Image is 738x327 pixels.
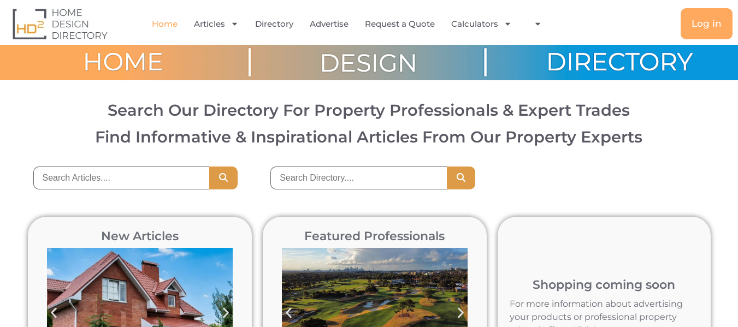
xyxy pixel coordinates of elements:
input: Search Articles.... [33,167,210,189]
h2: Featured Professionals [276,230,473,242]
h2: New Articles [42,230,238,242]
a: Advertise [310,11,349,37]
div: Next slide [448,301,473,325]
a: Home [152,11,178,37]
div: Previous slide [276,301,301,325]
h3: Find Informative & Inspirational Articles From Our Property Experts [18,129,720,145]
a: Request a Quote [365,11,435,37]
nav: Menu [151,11,551,37]
div: Previous slide [42,301,66,325]
a: Log in [681,8,733,39]
span: Log in [692,19,722,28]
button: Search [447,167,475,189]
div: Next slide [214,301,238,325]
button: Search [209,167,238,189]
a: Articles [194,11,239,37]
h2: Search Our Directory For Property Professionals & Expert Trades [18,102,720,118]
input: Search Directory.... [270,167,447,189]
a: Directory [255,11,293,37]
a: Calculators [451,11,512,37]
